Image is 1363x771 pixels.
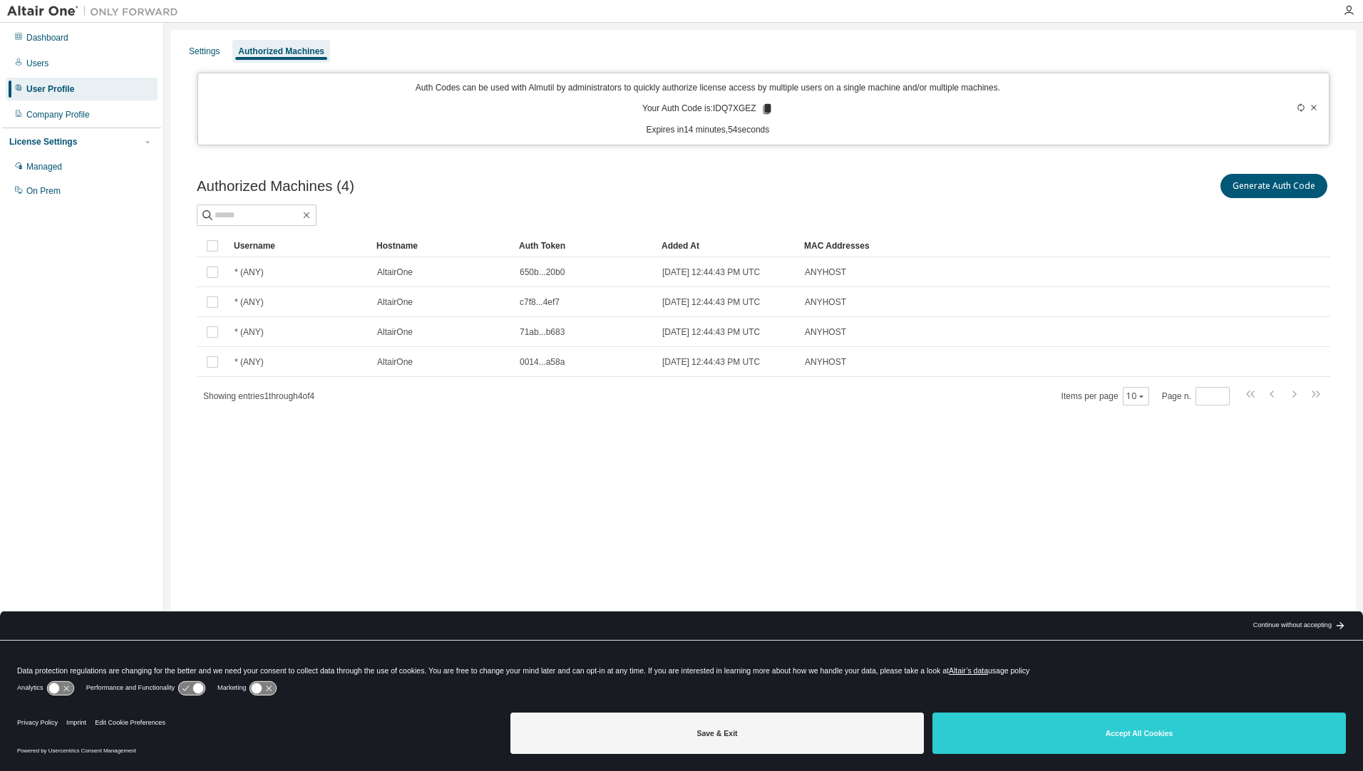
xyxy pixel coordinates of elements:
[520,356,565,368] span: 0014...a58a
[805,296,846,308] span: ANYHOST
[376,234,508,257] div: Hostname
[520,326,565,338] span: 71ab...b683
[26,32,68,43] div: Dashboard
[234,234,365,257] div: Username
[520,267,565,278] span: 650b...20b0
[26,83,74,95] div: User Profile
[26,109,90,120] div: Company Profile
[235,326,264,338] span: * (ANY)
[235,356,264,368] span: * (ANY)
[377,326,413,338] span: AltairOne
[189,46,220,57] div: Settings
[203,391,314,401] span: Showing entries 1 through 4 of 4
[235,267,264,278] span: * (ANY)
[662,326,760,338] span: [DATE] 12:44:43 PM UTC
[9,136,77,148] div: License Settings
[662,356,760,368] span: [DATE] 12:44:43 PM UTC
[805,356,846,368] span: ANYHOST
[238,46,324,57] div: Authorized Machines
[662,234,793,257] div: Added At
[235,296,264,308] span: * (ANY)
[805,326,846,338] span: ANYHOST
[1126,390,1146,402] button: 10
[377,296,413,308] span: AltairOne
[197,178,354,195] span: Authorized Machines (4)
[26,58,48,69] div: Users
[520,296,560,308] span: c7f8...4ef7
[377,267,413,278] span: AltairOne
[377,356,413,368] span: AltairOne
[26,161,62,172] div: Managed
[662,296,760,308] span: [DATE] 12:44:43 PM UTC
[1162,387,1230,405] span: Page n.
[662,267,760,278] span: [DATE] 12:44:43 PM UTC
[26,185,61,197] div: On Prem
[519,234,650,257] div: Auth Token
[7,4,185,19] img: Altair One
[1061,387,1149,405] span: Items per page
[207,82,1210,94] p: Auth Codes can be used with Almutil by administrators to quickly authorize license access by mult...
[805,267,846,278] span: ANYHOST
[207,124,1210,136] p: Expires in 14 minutes, 54 seconds
[1220,174,1327,198] button: Generate Auth Code
[642,103,773,115] p: Your Auth Code is: IDQ7XGEZ
[804,234,1181,257] div: MAC Addresses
